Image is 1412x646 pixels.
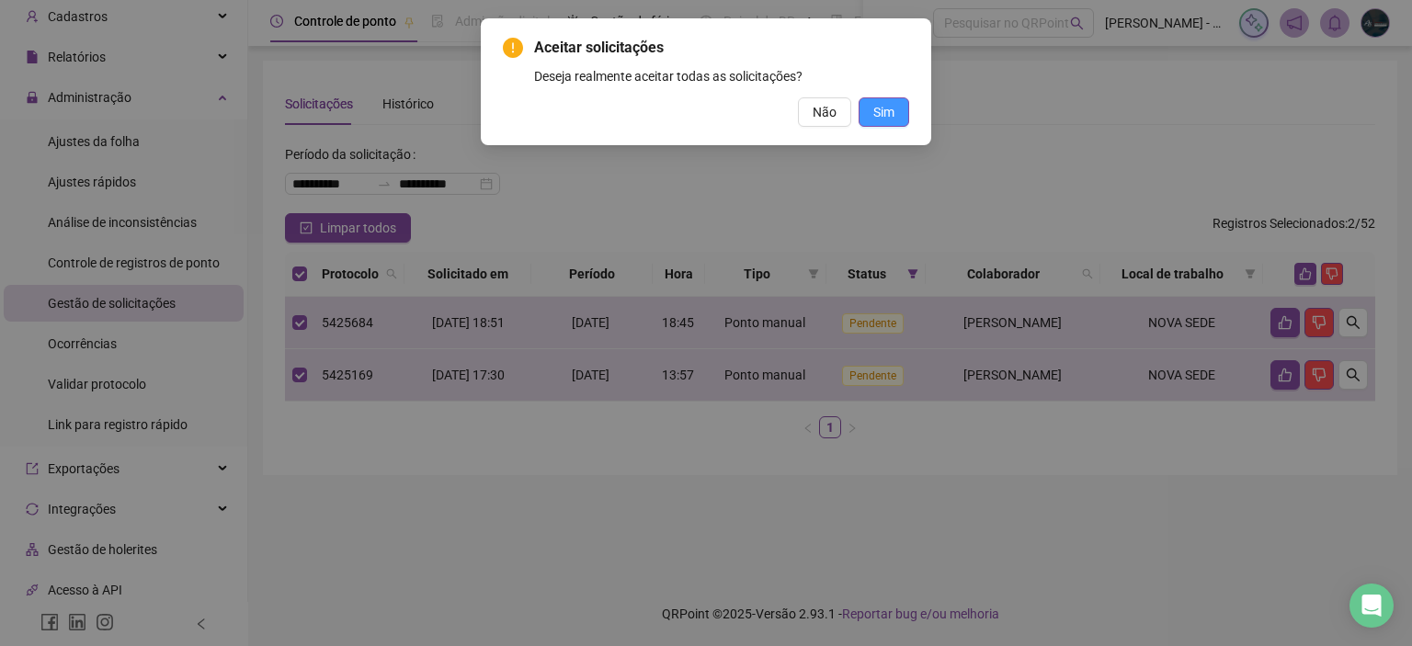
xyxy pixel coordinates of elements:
[534,66,909,86] div: Deseja realmente aceitar todas as solicitações?
[873,102,894,122] span: Sim
[813,102,837,122] span: Não
[798,97,851,127] button: Não
[1349,584,1394,628] div: Open Intercom Messenger
[859,97,909,127] button: Sim
[534,37,909,59] span: Aceitar solicitações
[503,38,523,58] span: exclamation-circle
